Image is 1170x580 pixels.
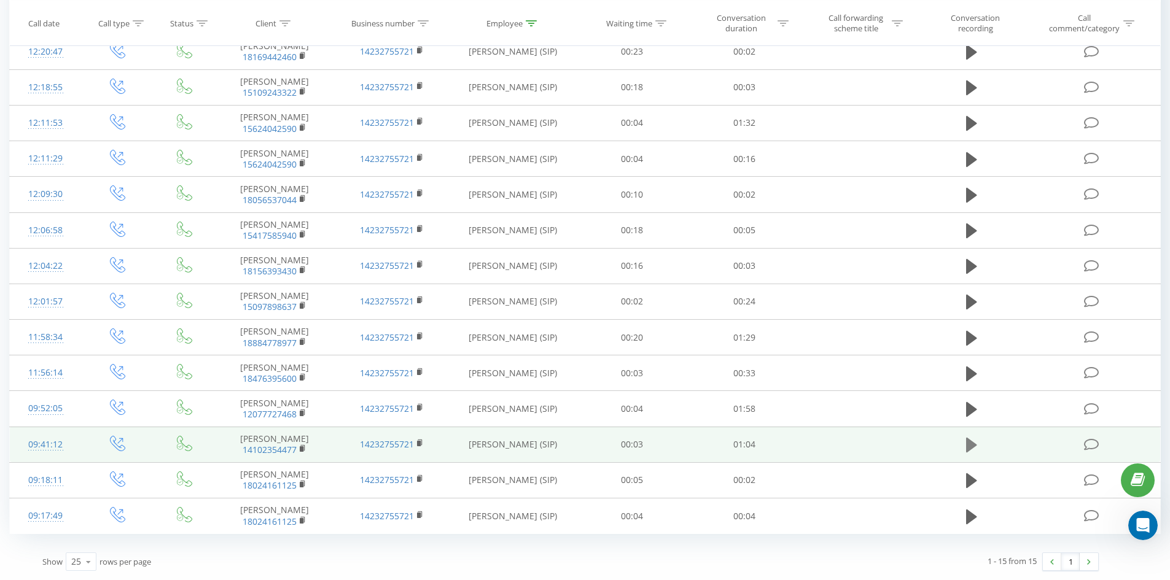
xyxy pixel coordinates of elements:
img: Profile image for Daria [60,322,72,334]
div: 12:11:29 [22,147,69,171]
a: 14232755721 [360,438,414,450]
td: [PERSON_NAME] [216,69,333,105]
td: [PERSON_NAME] [216,427,333,462]
a: 18024161125 [243,479,297,491]
div: Conversation duration [709,13,774,34]
td: 00:16 [576,248,688,284]
a: 14232755721 [360,331,414,343]
td: 00:03 [576,427,688,462]
td: [PERSON_NAME] [216,34,333,69]
img: Profile image for Daria [35,7,55,26]
span: rows per page [99,556,151,567]
td: [PERSON_NAME] (SIP) [450,34,576,69]
a: 14232755721 [360,403,414,414]
button: Home [192,5,216,28]
td: 00:18 [576,69,688,105]
td: [PERSON_NAME] (SIP) [450,498,576,534]
td: [PERSON_NAME] (SIP) [450,248,576,284]
a: 14232755721 [360,153,414,164]
td: [PERSON_NAME] [216,462,333,498]
div: Close [216,5,238,27]
td: 00:18 [576,212,688,248]
td: 00:24 [688,284,801,319]
div: Conversation recording [935,13,1015,34]
div: Call type [98,18,130,28]
a: 15109243322 [243,87,297,98]
a: 14232755721 [360,224,414,236]
a: 14232755721 [360,188,414,200]
td: 00:10 [576,177,688,212]
td: 00:03 [576,355,688,391]
a: 18156393430 [243,265,297,277]
td: [PERSON_NAME] (SIP) [450,284,576,319]
div: Vladyslav says… [10,114,236,162]
td: 00:16 [688,141,801,177]
div: Вітаю!Перевіримо і напишу вам [10,348,145,387]
td: 00:03 [688,248,801,284]
a: 18056537044 [243,194,297,206]
td: [PERSON_NAME] [216,391,333,427]
td: [PERSON_NAME] [216,284,333,319]
button: Upload attachment [58,402,68,412]
div: Client [255,18,276,28]
a: 18476395600 [243,373,297,384]
td: [PERSON_NAME] [216,248,333,284]
td: 00:23 [576,34,688,69]
a: 14232755721 [360,295,414,307]
a: 14232755721 [360,117,414,128]
button: Gif picker [39,402,49,412]
td: [PERSON_NAME] (SIP) [450,391,576,427]
td: 01:29 [688,320,801,355]
div: 09:17:49 [22,504,69,528]
a: 14232755721 [360,474,414,485]
td: 01:04 [688,427,801,462]
div: Вітаю! [20,355,135,368]
td: 00:02 [688,462,801,498]
p: Active in the last 15m [60,15,147,28]
td: 00:02 [688,34,801,69]
a: 12077727468 [243,408,297,420]
div: Daria says… [10,348,236,414]
button: Send a message… [211,397,230,417]
td: 00:20 [576,320,688,355]
div: Call forwarding scheme title [823,13,889,34]
textarea: Message… [10,376,235,397]
td: [PERSON_NAME] (SIP) [450,105,576,141]
td: [PERSON_NAME] (SIP) [450,462,576,498]
div: 12:11:53 [22,111,69,135]
div: Call date [28,18,60,28]
div: 09:18:11 [22,468,69,492]
button: Emoji picker [19,402,29,412]
div: Continue on WhatsApp [10,45,181,104]
td: 00:05 [688,212,801,248]
a: 14232755721 [360,510,414,522]
td: 00:04 [688,498,801,534]
td: 01:32 [688,105,801,141]
a: 15417585940 [243,230,297,241]
a: 14232755721 [360,367,414,379]
div: 12:04:22 [22,254,69,278]
td: 00:04 [576,498,688,534]
span: Show [42,556,63,567]
td: [PERSON_NAME] (SIP) [450,69,576,105]
td: [PERSON_NAME] (SIP) [450,355,576,391]
a: 15624042590 [243,123,297,134]
div: 12:18:55 [22,75,69,99]
td: 00:05 [576,462,688,498]
iframe: Intercom live chat [1128,511,1158,540]
div: Fin says… [10,45,236,114]
div: Business number [351,18,415,28]
td: 00:03 [688,69,801,105]
div: 09:52:05 [22,396,69,420]
td: 00:04 [576,391,688,427]
td: 00:02 [688,177,801,212]
td: [PERSON_NAME] (SIP) [450,177,576,212]
div: joined the conversation [76,322,185,333]
div: 12:20:47 [22,40,69,64]
a: 14232755721 [360,260,414,271]
td: [PERSON_NAME] [216,320,333,355]
div: Daria says… [10,320,236,348]
td: [PERSON_NAME] [216,177,333,212]
td: 00:33 [688,355,801,391]
a: 18884778977 [243,337,297,349]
